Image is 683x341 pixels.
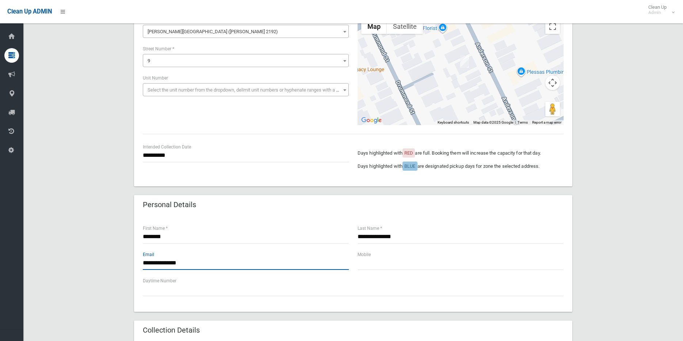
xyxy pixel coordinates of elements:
span: 9 [143,54,349,67]
span: 9 [145,56,347,66]
button: Toggle fullscreen view [545,19,560,34]
span: Select the unit number from the dropdown, delimit unit numbers or hyphenate ranges with a comma [148,87,352,93]
button: Map camera controls [545,75,560,90]
header: Collection Details [134,323,209,337]
a: Terms [518,120,528,124]
button: Keyboard shortcuts [438,120,469,125]
p: Days highlighted with are full. Booking them will increase the capacity for that day. [358,149,564,158]
button: Show satellite imagery [387,19,423,34]
span: Clean Up [645,4,674,15]
span: RED [404,150,413,156]
span: 9 [148,58,150,63]
a: Open this area in Google Maps (opens a new window) [359,116,384,125]
span: Clean Up ADMIN [7,8,52,15]
p: Days highlighted with are designated pickup days for zone the selected address. [358,162,564,171]
a: Report a map error [532,120,561,124]
span: BLUE [404,163,415,169]
span: Anderson Street (BELMORE 2192) [143,25,349,38]
header: Personal Details [134,198,205,212]
div: 9 Anderson Street, BELMORE NSW 2192 [460,55,469,68]
span: Map data ©2025 Google [473,120,513,124]
small: Admin [648,10,667,15]
button: Drag Pegman onto the map to open Street View [545,102,560,116]
img: Google [359,116,384,125]
button: Show street map [361,19,387,34]
span: Anderson Street (BELMORE 2192) [145,27,347,37]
